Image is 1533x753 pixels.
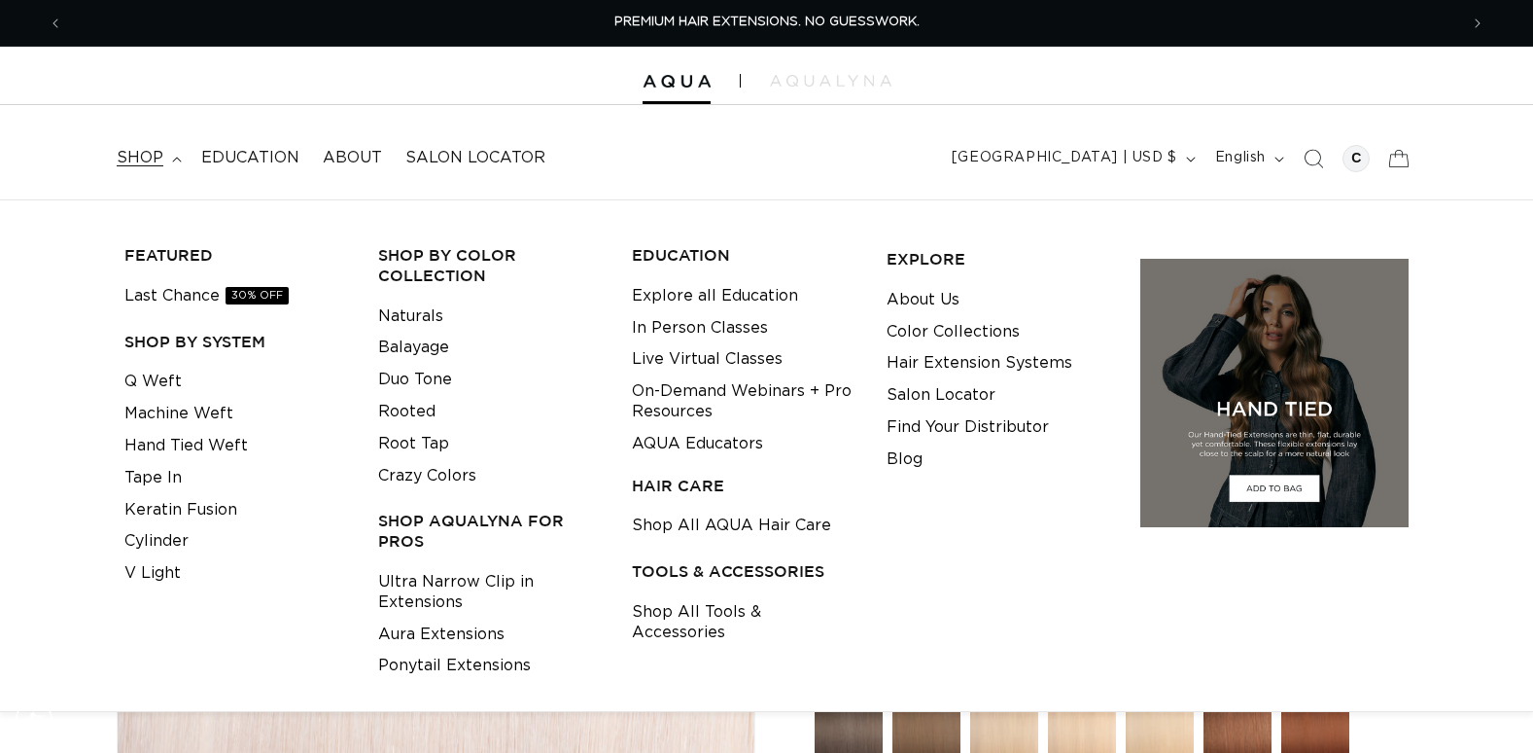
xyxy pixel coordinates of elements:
h3: EXPLORE [887,249,1110,269]
a: Crazy Colors [378,460,476,492]
a: V Light [124,557,181,590]
a: About Us [887,284,959,316]
a: Root Tap [378,428,449,460]
button: Next announcement [1456,5,1499,42]
a: Blog [887,444,923,476]
h3: FEATURED [124,245,348,266]
button: [GEOGRAPHIC_DATA] | USD $ [940,140,1203,177]
a: Aura Extensions [378,619,505,651]
a: Tape In [124,462,182,494]
h3: Shop AquaLyna for Pros [378,511,602,552]
a: In Person Classes [632,312,768,344]
span: 30% OFF [226,287,289,305]
a: Rooted [378,396,436,428]
span: Education [201,148,299,168]
h3: SHOP BY SYSTEM [124,332,348,352]
span: English [1215,148,1266,168]
a: Balayage [378,332,449,364]
span: PREMIUM HAIR EXTENSIONS. NO GUESSWORK. [614,16,920,28]
a: Duo Tone [378,364,452,396]
a: Q Weft [124,366,182,398]
a: Explore all Education [632,280,798,312]
img: Aqua Hair Extensions [643,75,711,89]
span: About [323,148,382,168]
a: Shop All Tools & Accessories [632,596,855,649]
h3: Shop by Color Collection [378,245,602,286]
button: Previous announcement [34,5,77,42]
a: About [311,136,394,180]
a: Keratin Fusion [124,494,237,526]
summary: shop [105,136,190,180]
button: English [1203,140,1292,177]
a: Cylinder [124,525,189,557]
a: Ultra Narrow Clip in Extensions [378,566,602,619]
a: Salon Locator [394,136,557,180]
h3: HAIR CARE [632,476,855,496]
a: Naturals [378,301,443,333]
h3: EDUCATION [632,245,855,266]
a: Ponytail Extensions [378,650,531,682]
span: [GEOGRAPHIC_DATA] | USD $ [952,148,1177,168]
a: Live Virtual Classes [632,343,783,376]
a: AQUA Educators [632,428,763,460]
span: shop [117,148,163,168]
h3: TOOLS & ACCESSORIES [632,561,855,582]
span: Salon Locator [405,148,545,168]
a: Last Chance30% OFF [124,280,289,312]
a: Salon Locator [887,379,995,412]
a: Education [190,136,311,180]
a: Shop All AQUA Hair Care [632,510,831,542]
a: Machine Weft [124,398,233,430]
a: Color Collections [887,316,1020,348]
a: On-Demand Webinars + Pro Resources [632,376,855,428]
a: Find Your Distributor [887,412,1049,444]
summary: Search [1292,137,1335,180]
img: aqualyna.com [770,75,891,87]
a: Hair Extension Systems [887,347,1072,379]
a: Hand Tied Weft [124,430,248,462]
